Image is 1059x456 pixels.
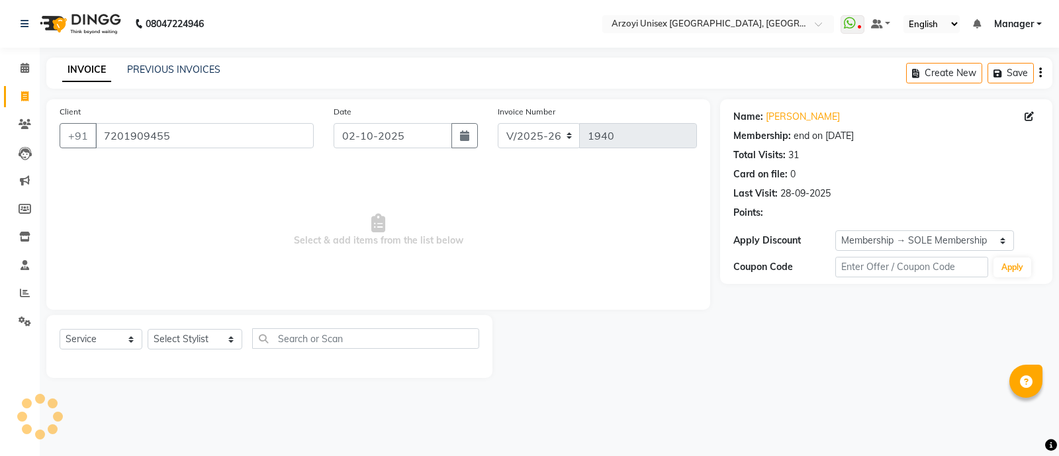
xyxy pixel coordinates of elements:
[733,234,835,248] div: Apply Discount
[733,148,786,162] div: Total Visits:
[334,106,351,118] label: Date
[60,123,97,148] button: +91
[146,5,204,42] b: 08047224946
[835,257,988,277] input: Enter Offer / Coupon Code
[794,129,854,143] div: end on [DATE]
[906,63,982,83] button: Create New
[780,187,831,201] div: 28-09-2025
[252,328,479,349] input: Search or Scan
[993,257,1031,277] button: Apply
[127,64,220,75] a: PREVIOUS INVOICES
[994,17,1034,31] span: Manager
[34,5,124,42] img: logo
[733,167,788,181] div: Card on file:
[60,164,697,296] span: Select & add items from the list below
[788,148,799,162] div: 31
[733,187,778,201] div: Last Visit:
[766,110,840,124] a: [PERSON_NAME]
[733,206,763,220] div: Points:
[733,129,791,143] div: Membership:
[790,167,796,181] div: 0
[733,260,835,274] div: Coupon Code
[95,123,314,148] input: Search by Name/Mobile/Email/Code
[60,106,81,118] label: Client
[62,58,111,82] a: INVOICE
[988,63,1034,83] button: Save
[733,110,763,124] div: Name:
[498,106,555,118] label: Invoice Number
